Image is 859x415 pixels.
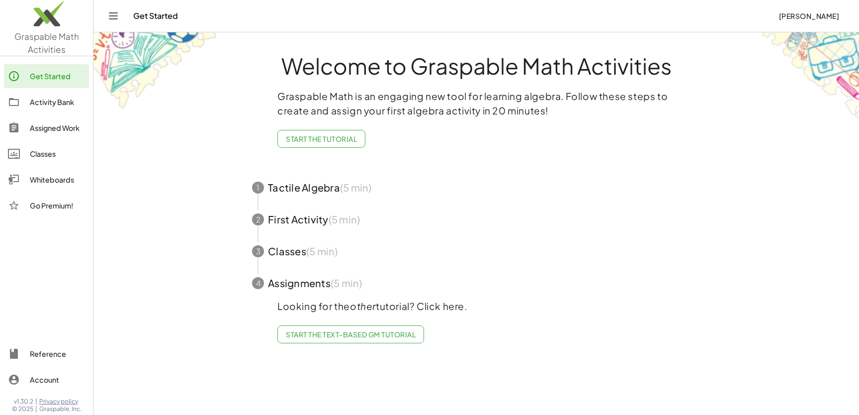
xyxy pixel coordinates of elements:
[350,300,376,312] em: other
[4,168,89,192] a: Whiteboards
[39,398,82,406] a: Privacy policy
[35,398,37,406] span: |
[30,122,85,134] div: Assigned Work
[30,174,85,186] div: Whiteboards
[4,64,89,88] a: Get Started
[240,235,712,267] button: 3Classes(5 min)
[277,130,365,148] button: Start the Tutorial
[30,148,85,160] div: Classes
[30,200,85,211] div: Go Premium!
[4,342,89,366] a: Reference
[30,70,85,82] div: Get Started
[12,405,33,413] span: © 2025
[778,11,839,20] span: [PERSON_NAME]
[771,7,847,25] button: [PERSON_NAME]
[286,134,357,143] span: Start the Tutorial
[4,142,89,166] a: Classes
[252,277,264,289] div: 4
[234,54,719,77] h1: Welcome to Graspable Math Activities
[4,368,89,392] a: Account
[4,116,89,140] a: Assigned Work
[30,348,85,360] div: Reference
[39,405,82,413] span: Graspable, Inc.
[35,405,37,413] span: |
[252,182,264,194] div: 1
[30,96,85,108] div: Activity Bank
[252,213,264,225] div: 2
[240,204,712,235] button: 2First Activity(5 min)
[277,299,675,313] p: Looking for the tutorial? Click here.
[252,245,264,257] div: 3
[277,325,424,343] a: Start the Text-based GM Tutorial
[93,31,218,110] img: get-started-bg-ul-Ceg4j33I.png
[277,89,675,118] p: Graspable Math is an engaging new tool for learning algebra. Follow these steps to create and ass...
[240,172,712,204] button: 1Tactile Algebra(5 min)
[105,8,121,24] button: Toggle navigation
[14,31,79,55] span: Graspable Math Activities
[14,398,33,406] span: v1.30.2
[4,90,89,114] a: Activity Bank
[30,374,85,386] div: Account
[286,330,416,339] span: Start the Text-based GM Tutorial
[240,267,712,299] button: 4Assignments(5 min)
